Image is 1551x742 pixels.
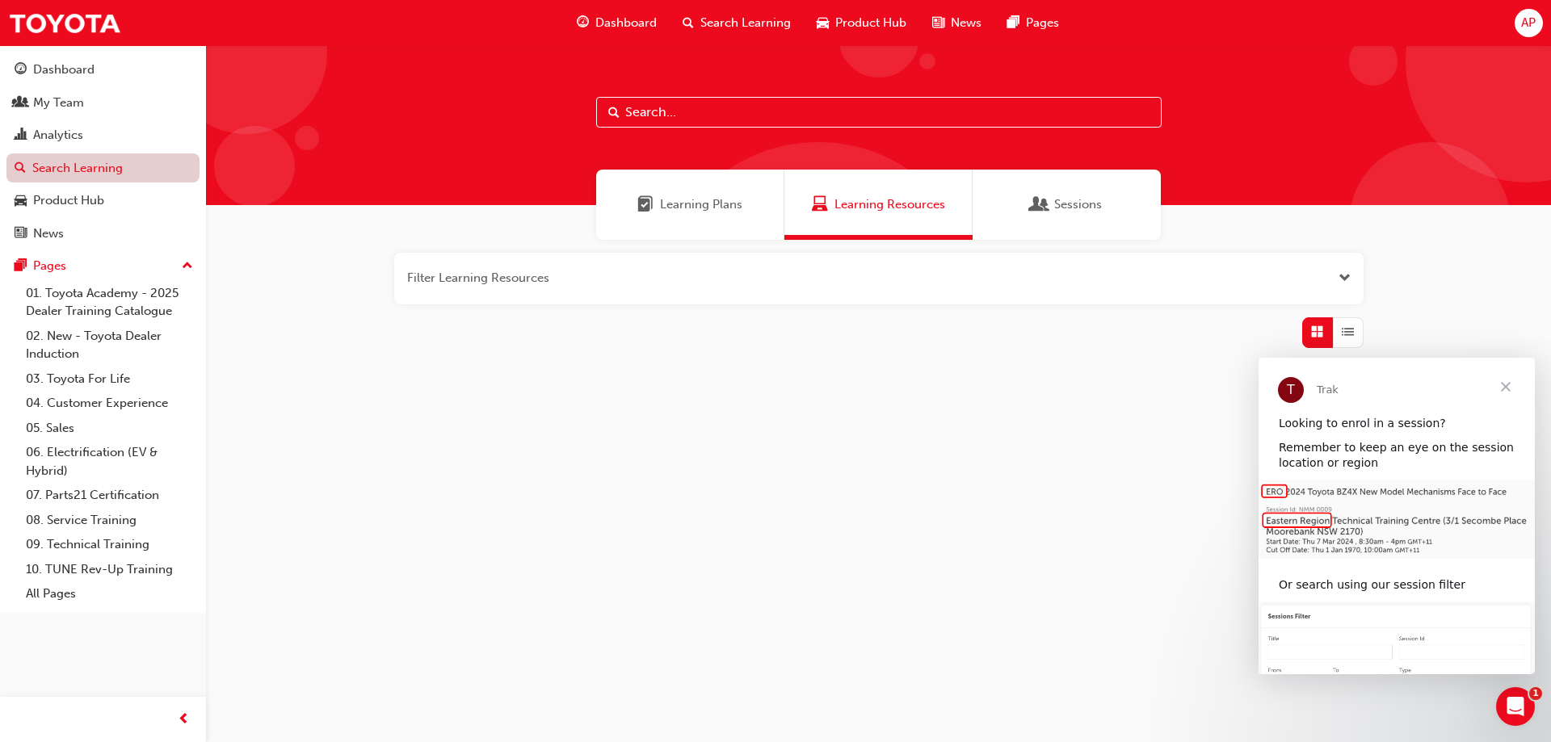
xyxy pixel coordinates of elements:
[19,281,200,324] a: 01. Toyota Academy - 2025 Dealer Training Catalogue
[33,224,64,243] div: News
[804,6,919,40] a: car-iconProduct Hub
[932,13,944,33] span: news-icon
[1342,323,1354,342] span: List
[33,191,104,210] div: Product Hub
[19,483,200,508] a: 07. Parts21 Certification
[33,61,95,79] div: Dashboard
[834,195,945,214] span: Learning Resources
[19,532,200,557] a: 09. Technical Training
[1496,687,1535,726] iframe: Intercom live chat
[1339,269,1351,287] button: Open the filter
[15,194,27,208] span: car-icon
[577,13,589,33] span: guage-icon
[6,55,200,85] a: Dashboard
[178,710,190,730] span: prev-icon
[784,170,973,240] a: Learning ResourcesLearning Resources
[660,195,742,214] span: Learning Plans
[182,256,193,277] span: up-icon
[6,251,200,281] button: Pages
[973,170,1161,240] a: SessionsSessions
[595,14,657,32] span: Dashboard
[6,120,200,150] a: Analytics
[19,416,200,441] a: 05. Sales
[1007,13,1019,33] span: pages-icon
[1032,195,1048,214] span: Sessions
[835,14,906,32] span: Product Hub
[1026,14,1059,32] span: Pages
[33,126,83,145] div: Analytics
[33,257,66,275] div: Pages
[6,88,200,118] a: My Team
[637,195,654,214] span: Learning Plans
[19,324,200,367] a: 02. New - Toyota Dealer Induction
[596,97,1162,128] input: Search...
[564,6,670,40] a: guage-iconDashboard
[15,227,27,241] span: news-icon
[1311,323,1323,342] span: Grid
[15,63,27,78] span: guage-icon
[1515,9,1543,37] button: AP
[1054,195,1102,214] span: Sessions
[1521,14,1536,32] span: AP
[19,581,200,606] a: All Pages
[670,6,804,40] a: search-iconSearch Learning
[1259,358,1535,674] iframe: Intercom live chat message
[1529,687,1542,700] span: 1
[919,6,994,40] a: news-iconNews
[6,153,200,183] a: Search Learning
[8,5,121,41] img: Trak
[817,13,829,33] span: car-icon
[683,13,694,33] span: search-icon
[15,96,27,111] span: people-icon
[15,128,27,143] span: chart-icon
[6,186,200,216] a: Product Hub
[951,14,981,32] span: News
[700,14,791,32] span: Search Learning
[19,508,200,533] a: 08. Service Training
[6,219,200,249] a: News
[596,170,784,240] a: Learning PlansLearning Plans
[6,52,200,251] button: DashboardMy TeamAnalyticsSearch LearningProduct HubNews
[19,391,200,416] a: 04. Customer Experience
[15,161,26,176] span: search-icon
[19,557,200,582] a: 10. TUNE Rev-Up Training
[994,6,1072,40] a: pages-iconPages
[19,440,200,483] a: 06. Electrification (EV & Hybrid)
[19,367,200,392] a: 03. Toyota For Life
[15,259,27,274] span: pages-icon
[608,103,620,122] span: Search
[812,195,828,214] span: Learning Resources
[33,94,84,112] div: My Team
